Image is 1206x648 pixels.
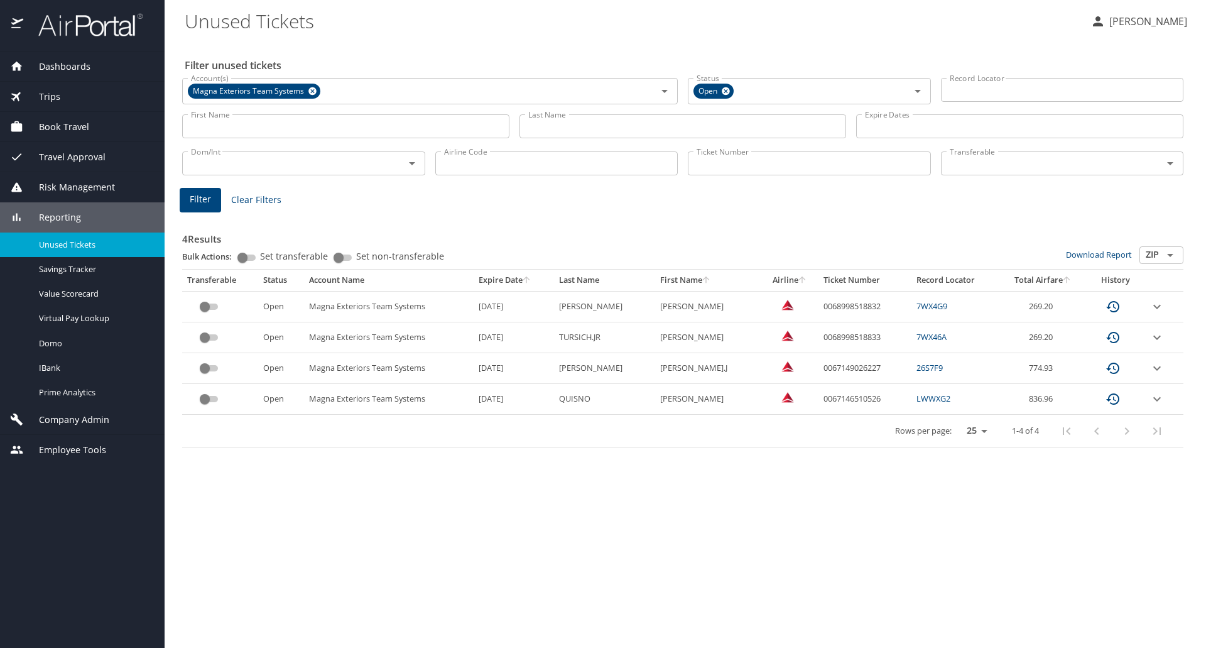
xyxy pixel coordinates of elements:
[182,270,1183,448] table: custom pagination table
[909,82,926,100] button: Open
[895,427,952,435] p: Rows per page:
[1149,299,1165,314] button: expand row
[39,312,149,324] span: Virtual Pay Lookup
[554,384,655,415] td: QUISNO
[39,288,149,300] span: Value Scorecard
[258,384,304,415] td: Open
[39,387,149,398] span: Prime Analytics
[39,338,149,349] span: Domo
[916,331,947,343] a: 7WX46A
[693,84,734,99] div: Open
[818,353,911,384] td: 0067149026227
[818,384,911,415] td: 0067146510526
[356,252,444,261] span: Set non-transferable
[258,322,304,353] td: Open
[258,291,304,322] td: Open
[818,270,911,291] th: Ticket Number
[1149,330,1165,345] button: expand row
[24,13,143,37] img: airportal-logo.png
[1085,10,1192,33] button: [PERSON_NAME]
[260,252,328,261] span: Set transferable
[916,393,950,404] a: LWWXG2
[554,353,655,384] td: [PERSON_NAME]
[23,413,109,427] span: Company Admin
[1000,270,1087,291] th: Total Airfare
[761,270,818,291] th: Airline
[304,291,473,322] td: Magna Exteriors Team Systems
[1000,322,1087,353] td: 269.20
[258,353,304,384] td: Open
[655,322,761,353] td: [PERSON_NAME]
[39,263,149,275] span: Savings Tracker
[258,270,304,291] th: Status
[911,270,999,291] th: Record Locator
[23,120,89,134] span: Book Travel
[702,277,711,285] button: sort
[474,322,555,353] td: [DATE]
[655,384,761,415] td: [PERSON_NAME]
[23,150,106,164] span: Travel Approval
[781,391,794,404] img: Delta Airlines
[818,291,911,322] td: 0068998518832
[188,85,312,98] span: Magna Exteriors Team Systems
[781,360,794,373] img: Delta Airlines
[304,270,473,291] th: Account Name
[188,84,320,99] div: Magna Exteriors Team Systems
[1105,14,1187,29] p: [PERSON_NAME]
[655,270,761,291] th: First Name
[554,270,655,291] th: Last Name
[916,300,947,312] a: 7WX4G9
[39,362,149,374] span: IBank
[304,353,473,384] td: Magna Exteriors Team Systems
[23,60,90,74] span: Dashboards
[11,13,24,37] img: icon-airportal.png
[1066,249,1132,260] a: Download Report
[474,291,555,322] td: [DATE]
[474,270,555,291] th: Expire Date
[403,155,421,172] button: Open
[304,384,473,415] td: Magna Exteriors Team Systems
[554,291,655,322] td: [PERSON_NAME]
[655,291,761,322] td: [PERSON_NAME]
[523,277,531,285] button: sort
[187,275,253,286] div: Transferable
[916,362,943,373] a: 26S7F9
[1149,392,1165,407] button: expand row
[180,188,221,212] button: Filter
[693,85,725,98] span: Open
[1000,291,1087,322] td: 269.20
[554,322,655,353] td: TURSICH.JR
[1086,270,1144,291] th: History
[656,82,673,100] button: Open
[798,277,807,285] button: sort
[226,189,286,212] button: Clear Filters
[474,353,555,384] td: [DATE]
[23,443,106,457] span: Employee Tools
[1063,277,1072,285] button: sort
[182,251,242,262] p: Bulk Actions:
[304,322,473,353] td: Magna Exteriors Team Systems
[185,1,1080,40] h1: Unused Tickets
[23,180,115,194] span: Risk Management
[1000,353,1087,384] td: 774.93
[655,353,761,384] td: [PERSON_NAME].J
[231,192,281,208] span: Clear Filters
[781,299,794,311] img: Delta Airlines
[1000,384,1087,415] td: 836.96
[39,239,149,251] span: Unused Tickets
[185,55,1186,75] h2: Filter unused tickets
[1012,427,1039,435] p: 1-4 of 4
[1161,246,1179,264] button: Open
[190,192,211,207] span: Filter
[1161,155,1179,172] button: Open
[1149,361,1165,376] button: expand row
[23,90,60,104] span: Trips
[957,422,992,441] select: rows per page
[23,211,81,224] span: Reporting
[474,384,555,415] td: [DATE]
[182,224,1183,246] h3: 4 Results
[781,329,794,342] img: VxQ0i4AAAAASUVORK5CYII=
[818,322,911,353] td: 0068998518833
